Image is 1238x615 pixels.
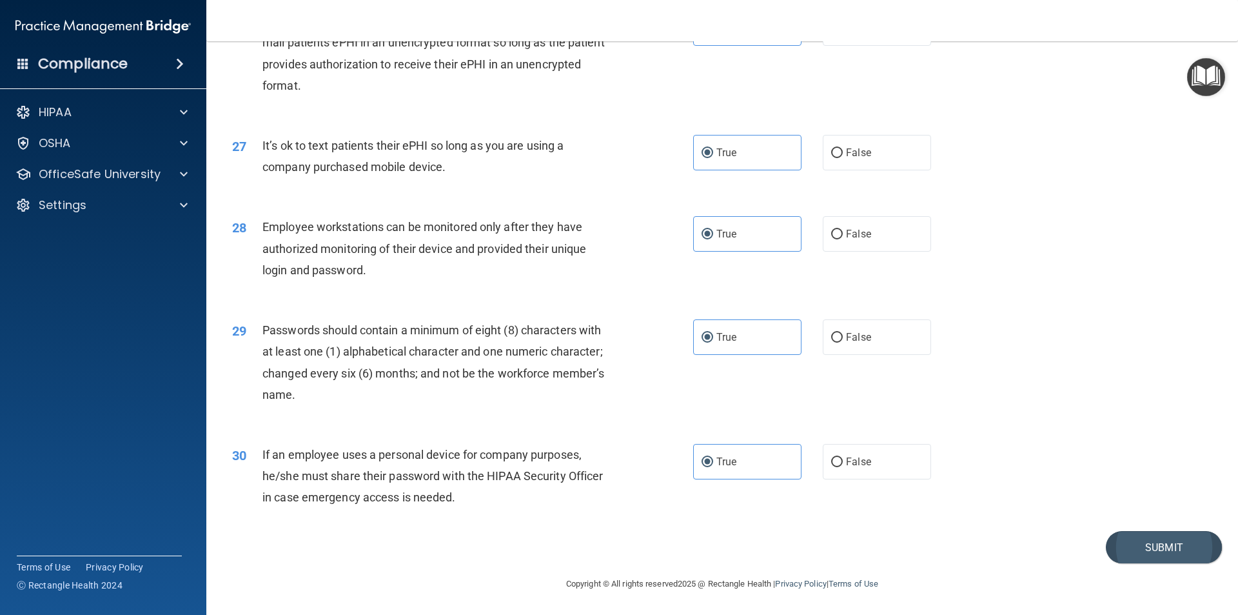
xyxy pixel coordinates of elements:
[232,220,246,236] span: 28
[846,331,871,343] span: False
[39,197,86,213] p: Settings
[262,448,603,504] span: If an employee uses a personal device for company purposes, he/she must share their password with...
[716,331,736,343] span: True
[702,230,713,239] input: True
[702,333,713,343] input: True
[15,14,191,39] img: PMB logo
[15,166,188,182] a: OfficeSafe University
[831,333,843,343] input: False
[831,148,843,158] input: False
[38,55,128,73] h4: Compliance
[846,146,871,159] span: False
[17,579,123,592] span: Ⓒ Rectangle Health 2024
[15,105,188,120] a: HIPAA
[39,105,72,120] p: HIPAA
[831,230,843,239] input: False
[39,166,161,182] p: OfficeSafe University
[831,458,843,467] input: False
[15,197,188,213] a: Settings
[86,561,144,574] a: Privacy Policy
[232,139,246,154] span: 27
[702,148,713,158] input: True
[262,220,586,276] span: Employee workstations can be monitored only after they have authorized monitoring of their device...
[1187,58,1225,96] button: Open Resource Center
[775,579,826,589] a: Privacy Policy
[232,323,246,339] span: 29
[487,563,958,605] div: Copyright © All rights reserved 2025 @ Rectangle Health | |
[15,136,188,151] a: OSHA
[716,146,736,159] span: True
[702,458,713,467] input: True
[846,228,871,240] span: False
[716,228,736,240] span: True
[262,139,564,174] span: It’s ok to text patients their ePHI so long as you are using a company purchased mobile device.
[39,136,71,151] p: OSHA
[17,561,70,574] a: Terms of Use
[829,579,878,589] a: Terms of Use
[716,456,736,468] span: True
[232,448,246,463] span: 30
[846,456,871,468] span: False
[1106,531,1222,564] button: Submit
[262,14,607,92] span: Even though regular email is not secure, practices are allowed to e-mail patients ePHI in an unen...
[262,323,604,401] span: Passwords should contain a minimum of eight (8) characters with at least one (1) alphabetical cha...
